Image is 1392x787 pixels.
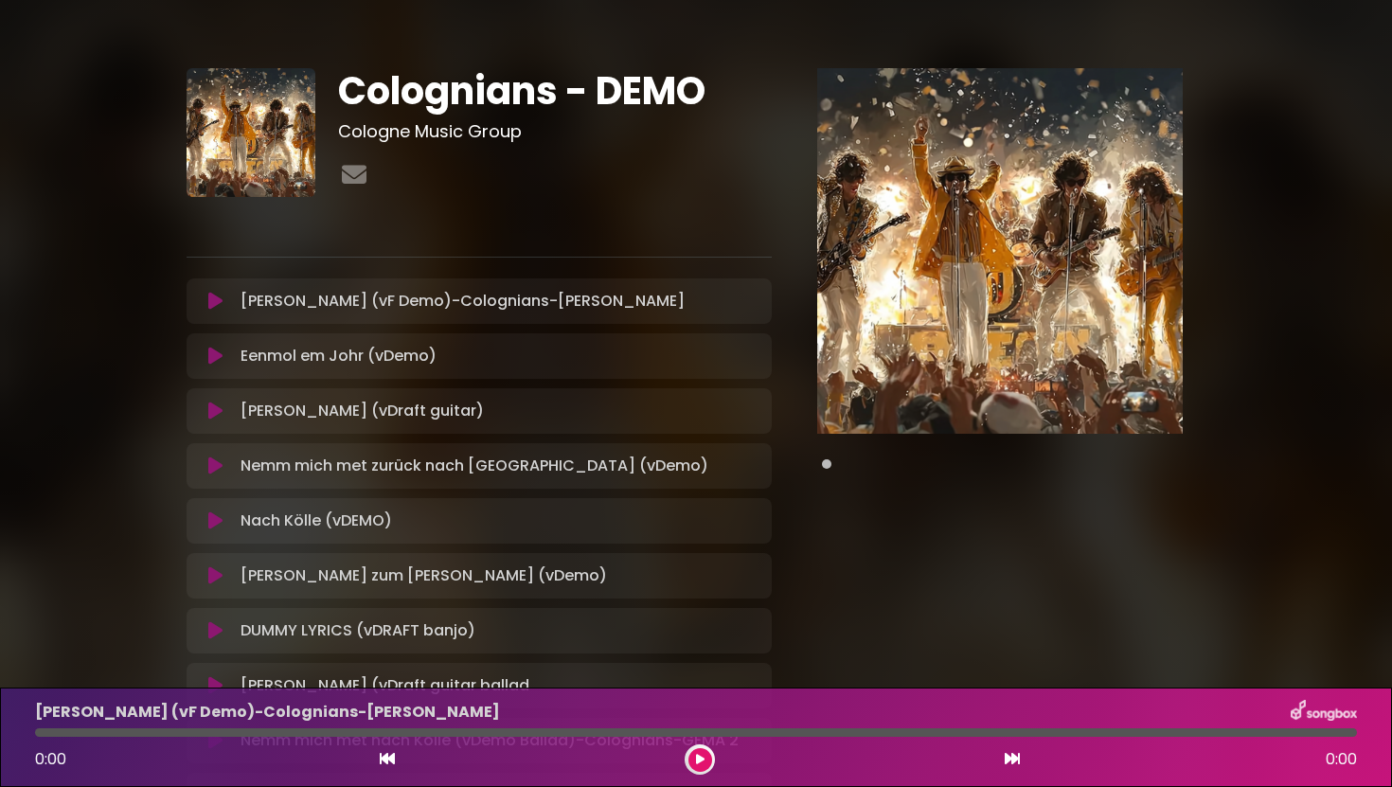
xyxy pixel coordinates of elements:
p: [PERSON_NAME] (vF Demo)-Colognians-[PERSON_NAME] [241,290,685,313]
h3: Cologne Music Group [338,121,771,142]
p: Eenmol em Johr (vDemo) [241,345,437,367]
img: Main Media [817,68,1183,434]
p: Nach Kölle (vDEMO) [241,510,392,532]
p: [PERSON_NAME] (vDraft guitar ballad [241,674,529,697]
h1: Colognians - DEMO [338,68,771,114]
p: [PERSON_NAME] zum [PERSON_NAME] (vDemo) [241,564,607,587]
p: DUMMY LYRICS (vDRAFT banjo) [241,619,475,642]
span: 0:00 [35,748,66,770]
img: songbox-logo-white.png [1291,700,1357,724]
p: Nemm mich met zurück nach [GEOGRAPHIC_DATA] (vDemo) [241,455,708,477]
p: [PERSON_NAME] (vDraft guitar) [241,400,484,422]
img: 7CvscnJpT4ZgYQDj5s5A [187,68,315,197]
span: 0:00 [1326,748,1357,771]
p: [PERSON_NAME] (vF Demo)-Colognians-[PERSON_NAME] [35,701,500,724]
